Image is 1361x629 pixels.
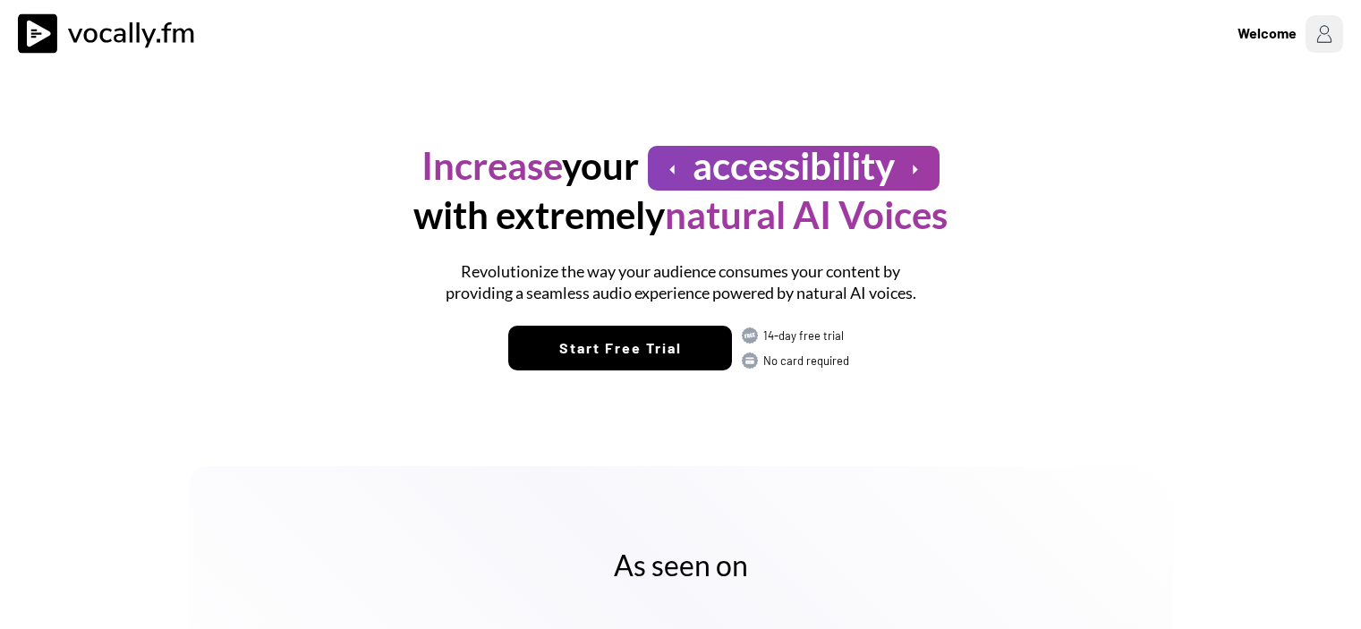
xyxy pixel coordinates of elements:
[18,13,206,54] img: vocally%20logo.svg
[665,192,948,237] font: natural AI Voices
[435,261,927,303] h1: Revolutionize the way your audience consumes your content by providing a seamless audio experienc...
[904,158,926,181] button: arrow_right
[413,191,948,240] h1: with extremely
[421,143,562,188] font: Increase
[1238,22,1297,44] div: Welcome
[661,158,684,181] button: arrow_left
[693,141,895,191] h1: accessibility
[763,327,853,344] div: 14-day free trial
[247,547,1115,584] h2: As seen on
[741,327,759,344] img: FREE.svg
[508,326,732,370] button: Start Free Trial
[421,141,639,191] h1: your
[1306,15,1343,53] img: Profile%20Placeholder.png
[763,353,853,369] div: No card required
[741,352,759,370] img: CARD.svg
